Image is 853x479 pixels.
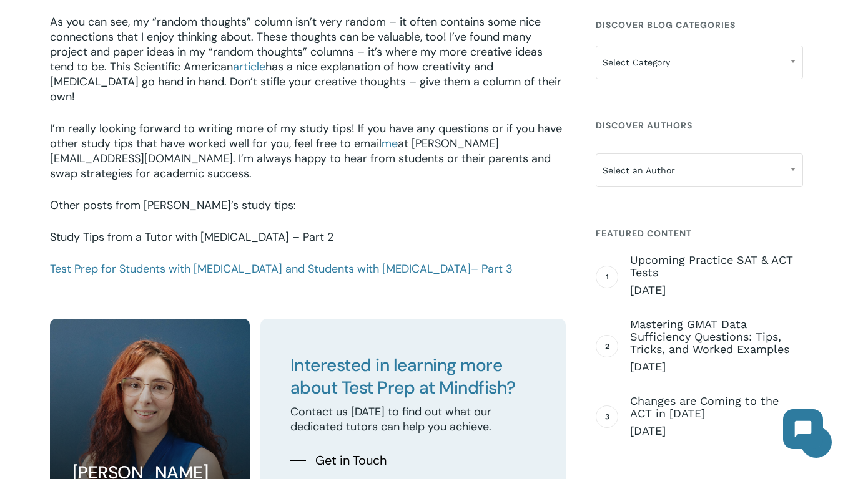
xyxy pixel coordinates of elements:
p: Contact us [DATE] to find out what our dedicated tutors can help you achieve. [290,404,536,434]
span: Upcoming Practice SAT & ACT Tests [630,254,803,279]
span: Select an Author [596,153,803,187]
a: Changes are Coming to the ACT in [DATE] [DATE] [630,395,803,438]
span: at [PERSON_NAME][EMAIL_ADDRESS][DOMAIN_NAME]. I’m always happy to hear from students or their par... [50,136,551,181]
span: Select Category [596,49,802,75]
span: Interested in learning more about Test Prep at Mindfish? [290,354,516,399]
a: Upcoming Practice SAT & ACT Tests [DATE] [630,254,803,298]
h4: Discover Blog Categories [596,14,803,36]
span: – Part 3 [471,261,513,276]
span: Mastering GMAT Data Sufficiency Questions: Tips, Tricks, and Worked Examples [630,318,803,356]
a: Study Tips from a Tutor with [MEDICAL_DATA] – Part 2 [50,230,333,244]
iframe: Chatbot [771,397,836,462]
span: Get in Touch [315,451,387,470]
span: [DATE] [630,359,803,374]
a: article [233,59,265,74]
h4: Featured Content [596,222,803,244]
span: As you can see, my “random thoughts” column isn’t very random – it often contains some nice conne... [50,14,543,74]
a: Test Prep for Students with [MEDICAL_DATA] and Students with [MEDICAL_DATA]– Part 3 [50,261,513,276]
span: Changes are Coming to the ACT in [DATE] [630,395,803,420]
a: me [382,136,398,151]
span: Select Category [596,46,803,79]
span: I’m really looking forward to writing more of my study tips! If you have any questions or if you ... [50,121,562,151]
span: Select an Author [596,157,802,183]
span: [DATE] [630,283,803,298]
a: Get in Touch [290,451,387,470]
p: Other posts from [PERSON_NAME]’s study tips: [50,198,566,230]
span: [DATE] [630,423,803,438]
h4: Discover Authors [596,114,803,137]
span: has a nice explanation of how creativity and [MEDICAL_DATA] go hand in hand. Don’t stifle your cr... [50,59,561,104]
a: Mastering GMAT Data Sufficiency Questions: Tips, Tricks, and Worked Examples [DATE] [630,318,803,374]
